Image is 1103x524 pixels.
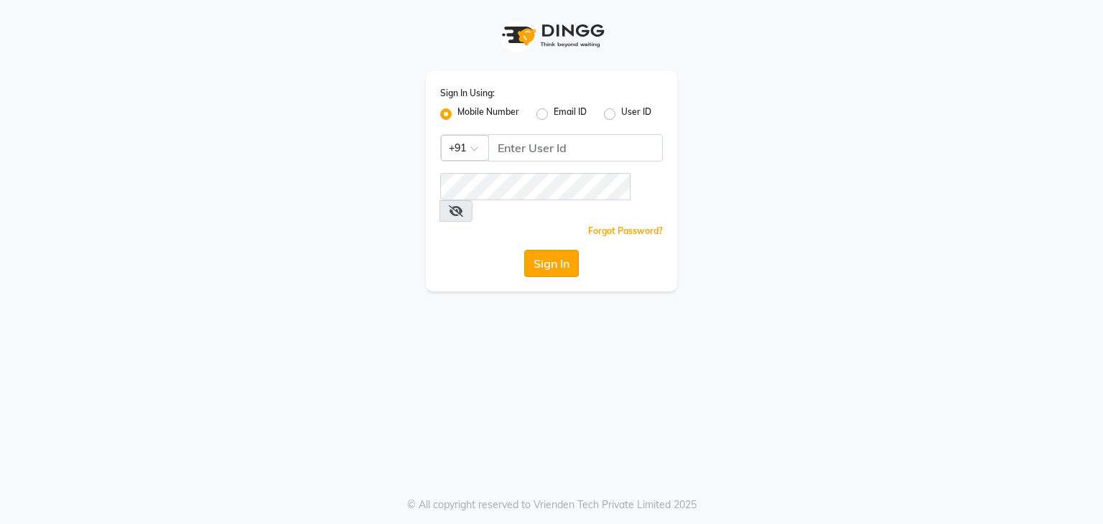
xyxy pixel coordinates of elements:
label: Mobile Number [457,106,519,123]
label: User ID [621,106,651,123]
label: Sign In Using: [440,87,495,100]
input: Username [440,173,630,200]
button: Sign In [524,250,579,277]
a: Forgot Password? [588,225,663,236]
img: logo1.svg [494,14,609,57]
input: Username [488,134,663,162]
label: Email ID [554,106,587,123]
